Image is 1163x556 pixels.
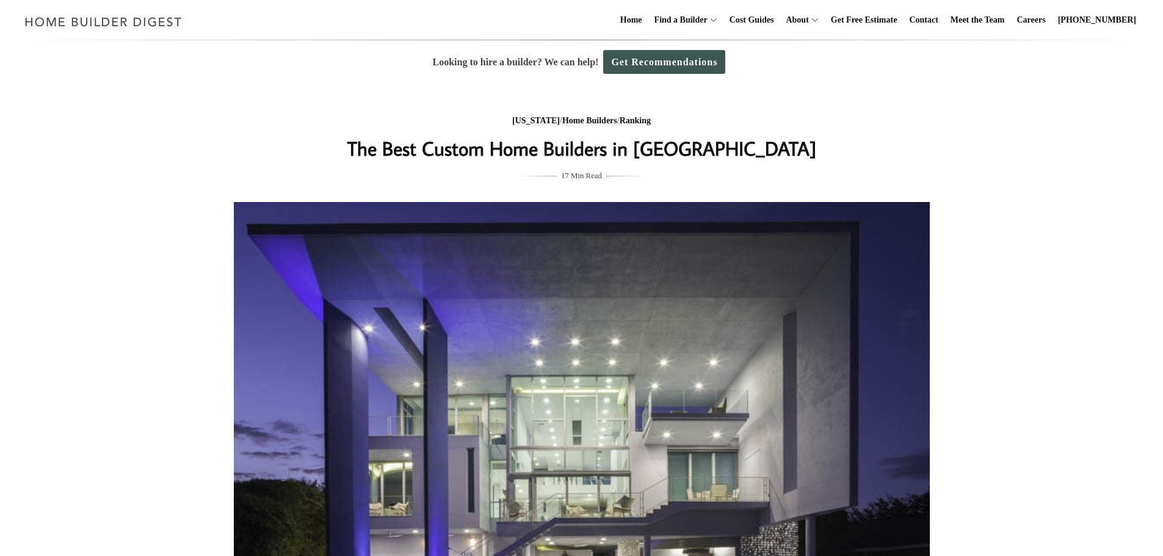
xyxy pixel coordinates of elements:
[20,10,187,34] img: Home Builder Digest
[826,1,902,40] a: Get Free Estimate
[615,1,647,40] a: Home
[338,114,825,129] div: / /
[562,116,617,125] a: Home Builders
[561,169,602,182] span: 17 Min Read
[946,1,1010,40] a: Meet the Team
[603,50,725,74] a: Get Recommendations
[650,1,708,40] a: Find a Builder
[725,1,779,40] a: Cost Guides
[781,1,808,40] a: About
[512,116,560,125] a: [US_STATE]
[1012,1,1051,40] a: Careers
[904,1,943,40] a: Contact
[1053,1,1141,40] a: [PHONE_NUMBER]
[338,134,825,163] h1: The Best Custom Home Builders in [GEOGRAPHIC_DATA]
[620,116,651,125] a: Ranking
